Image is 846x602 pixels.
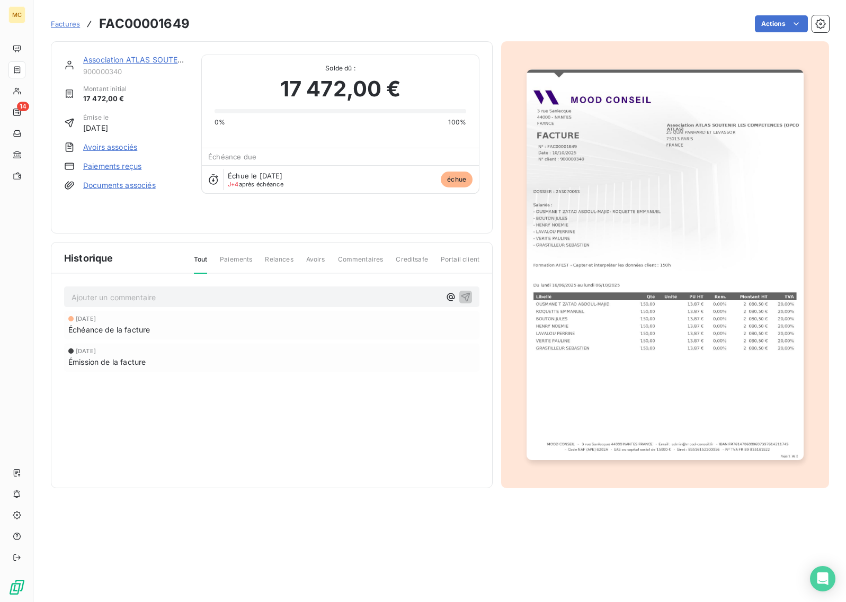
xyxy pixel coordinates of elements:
a: Association ATLAS SOUTENIR LES COMPETENCES (OPCO [83,55,292,64]
span: échue [441,172,473,187]
a: Paiements reçus [83,161,141,172]
span: 17 472,00 € [280,73,401,105]
span: Creditsafe [396,255,428,273]
div: Open Intercom Messenger [810,566,835,591]
span: Portail client [441,255,479,273]
a: Documents associés [83,180,156,191]
span: 900000340 [83,67,189,76]
div: MC [8,6,25,23]
span: Commentaires [338,255,384,273]
span: Échue le [DATE] [228,172,282,180]
img: Logo LeanPay [8,579,25,596]
span: Historique [64,251,113,265]
span: Factures [51,20,80,28]
span: Émise le [83,113,109,122]
span: Relances [265,255,293,273]
span: Montant initial [83,84,127,94]
span: 0% [215,118,225,127]
span: Émission de la facture [68,356,146,367]
span: [DATE] [76,348,96,354]
span: Échéance due [208,152,256,161]
button: Actions [755,15,808,32]
span: 14 [17,102,29,111]
h3: FAC00001649 [99,14,190,33]
img: invoice_thumbnail [527,69,803,460]
span: Paiements [220,255,252,273]
span: Échéance de la facture [68,324,150,335]
a: Avoirs associés [83,142,137,152]
span: Tout [194,255,208,274]
span: [DATE] [76,316,96,322]
a: Factures [51,19,80,29]
span: Avoirs [306,255,325,273]
span: Solde dû : [215,64,466,73]
span: J+4 [228,181,238,188]
span: [DATE] [83,122,109,133]
span: après échéance [228,181,283,187]
span: 100% [448,118,466,127]
span: 17 472,00 € [83,94,127,104]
